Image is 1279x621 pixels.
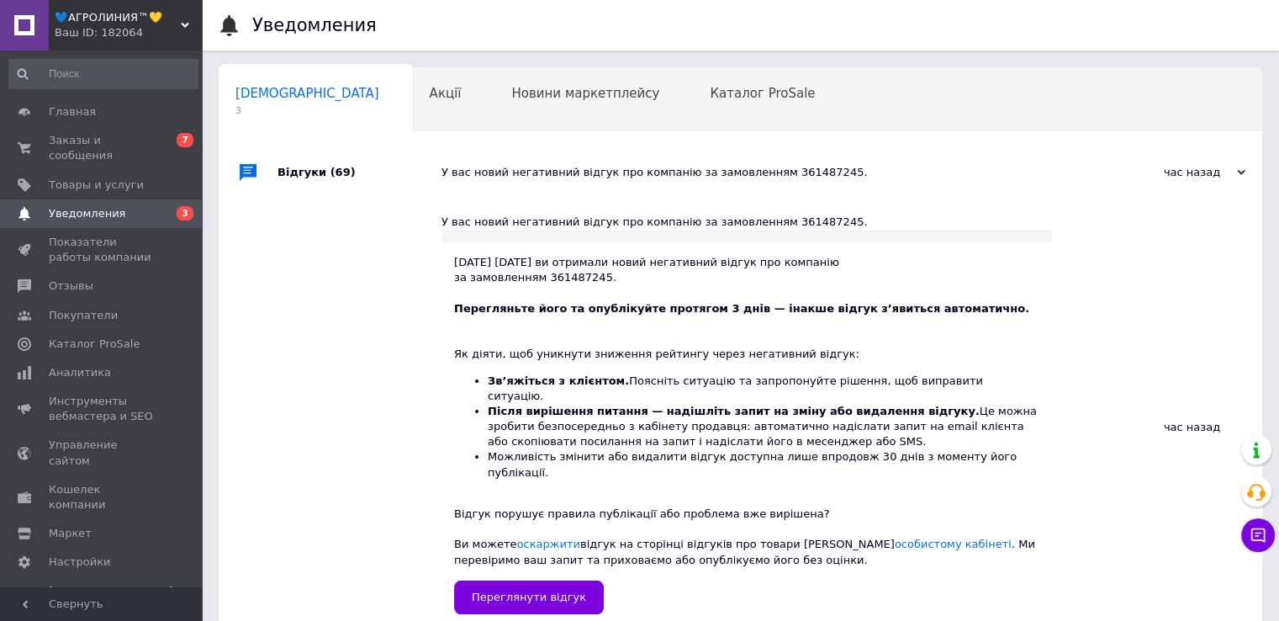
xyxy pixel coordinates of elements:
li: Це можна зробити безпосередньо з кабінету продавця: автоматично надіслати запит на email клієнта ... [488,404,1039,450]
div: Ваш ID: 182064 [55,25,202,40]
b: Зв’яжіться з клієнтом. [488,374,629,387]
span: Инструменты вебмастера и SEO [49,394,156,424]
span: Настройки [49,555,110,570]
a: особистому кабінеті [895,538,1012,550]
span: 7 [177,133,193,147]
span: Каталог ProSale [49,337,140,352]
li: Поясніть ситуацію та запропонуйте рішення, щоб виправити ситуацію. [488,374,1039,404]
span: (69) [330,166,356,178]
span: Покупатели [49,308,118,323]
span: 3 [235,104,379,117]
span: Товары и услуги [49,178,144,193]
div: У вас новий негативний відгук про компанію за замовленням 361487245. [441,215,1052,230]
div: Відгуки [277,147,441,198]
b: Після вирішення питання — надішліть запит на зміну або видалення відгуку. [488,405,980,417]
span: [DEMOGRAPHIC_DATA] [235,86,379,101]
span: Заказы и сообщения [49,133,156,163]
span: Кошелек компании [49,482,156,512]
h1: Уведомления [252,15,377,35]
a: оскаржити [517,538,580,550]
li: Можливість змінити або видалити відгук доступна лише впродовж 30 днів з моменту його публікації. [488,449,1039,480]
span: Отзывы [49,279,93,294]
div: [DATE] [DATE] ви отримали новий негативний відгук про компанію за замовленням 361487245. [454,255,1039,614]
span: Новини маркетплейсу [511,86,659,101]
span: Аналитика [49,365,111,380]
span: Переглянути відгук [472,591,586,603]
a: Переглянути відгук [454,581,604,614]
button: Чат с покупателем [1241,518,1275,552]
span: Управление сайтом [49,438,156,468]
span: 3 [177,206,193,220]
span: Главная [49,104,96,119]
span: Показатели работы компании [49,235,156,265]
span: Акції [430,86,462,101]
div: У вас новий негативний відгук про компанію за замовленням 361487245. [441,165,1077,180]
span: 💙АГРОЛИНИЯ™💛 [55,10,181,25]
input: Поиск [8,59,198,89]
div: час назад [1077,165,1245,180]
span: Уведомления [49,206,125,221]
div: Як діяти, щоб уникнути зниження рейтингу через негативний відгук: Відгук порушує правила публікац... [454,332,1039,568]
span: Маркет [49,526,92,541]
span: Каталог ProSale [710,86,815,101]
b: Перегляньте його та опублікуйте протягом 3 днів — інакше відгук з’явиться автоматично. [454,302,1029,315]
